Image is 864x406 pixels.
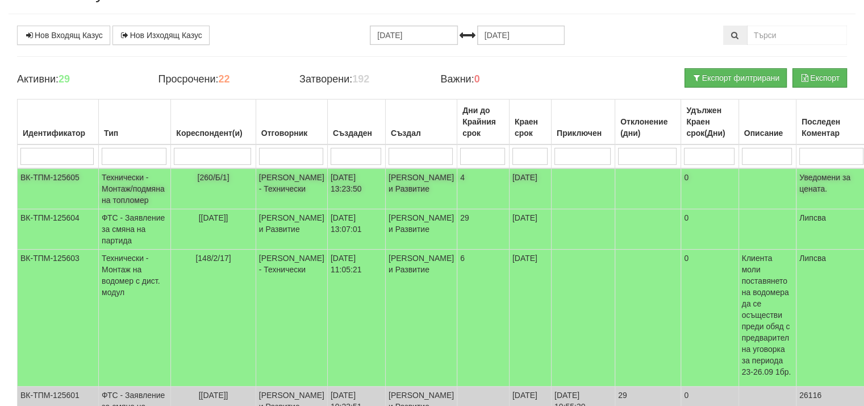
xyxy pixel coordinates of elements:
td: Технически - Монтаж/подмяна на топломер [99,168,171,209]
b: 29 [59,73,70,85]
td: [PERSON_NAME] и Развитие [256,209,327,250]
p: Клиента моли поставянето на водомера да се осъществи преди обяд с предварителна уговорка за перио... [742,252,794,378]
div: Отговорник [259,125,324,141]
td: ВК-ТПМ-125604 [18,209,99,250]
td: [DATE] 11:05:21 [327,250,385,387]
a: Нов Изходящ Казус [112,26,210,45]
div: Създал [389,125,454,141]
td: [DATE] [509,209,551,250]
h4: Активни: [17,74,141,85]
b: 0 [474,73,480,85]
button: Експорт [792,68,847,88]
th: Тип: No sort applied, activate to apply an ascending sort [99,100,171,145]
div: Удължен Краен срок(Дни) [684,102,735,141]
span: 26116 [799,391,821,400]
span: Уведомени за цената. [799,173,850,193]
span: [[DATE]] [199,391,228,400]
h4: Просрочени: [158,74,283,85]
div: Краен срок [512,114,548,141]
td: [DATE] [509,168,551,209]
th: Създаден: No sort applied, activate to apply an ascending sort [327,100,385,145]
td: ВК-ТПМ-125605 [18,168,99,209]
div: Описание [742,125,794,141]
button: Експорт филтрирани [684,68,787,88]
b: 22 [218,73,229,85]
th: Идентификатор: No sort applied, activate to apply an ascending sort [18,100,99,145]
span: [[DATE]] [199,213,228,222]
div: Кореспондент(и) [174,125,252,141]
span: 4 [460,173,465,182]
td: [PERSON_NAME] - Технически [256,168,327,209]
th: Описание: No sort applied, activate to apply an ascending sort [738,100,796,145]
span: Липсва [799,254,826,263]
div: Създаден [331,125,382,141]
span: 29 [460,213,469,222]
span: 6 [460,254,465,263]
th: Удължен Краен срок(Дни): No sort applied, activate to apply an ascending sort [681,100,738,145]
td: 0 [681,250,738,387]
td: [DATE] [509,250,551,387]
div: Отклонение (дни) [618,114,678,141]
th: Кореспондент(и): No sort applied, activate to apply an ascending sort [171,100,256,145]
td: ФТС - Заявление за смяна на партида [99,209,171,250]
th: Краен срок: No sort applied, activate to apply an ascending sort [509,100,551,145]
span: [260/Б/1] [198,173,229,182]
b: 192 [352,73,369,85]
a: Нов Входящ Казус [17,26,110,45]
th: Отклонение (дни): No sort applied, activate to apply an ascending sort [615,100,681,145]
td: [PERSON_NAME] и Развитие [385,168,457,209]
td: [DATE] 13:23:50 [327,168,385,209]
td: [PERSON_NAME] и Развитие [385,250,457,387]
input: Търсене по Идентификатор, Бл/Вх/Ап, Тип, Описание, Моб. Номер, Имейл, Файл, Коментар, [747,26,848,45]
td: 0 [681,209,738,250]
h4: Важни: [441,74,565,85]
div: Дни до Крайния срок [460,102,506,141]
td: ВК-ТПМ-125603 [18,250,99,387]
th: Дни до Крайния срок: No sort applied, activate to apply an ascending sort [457,100,510,145]
td: 0 [681,168,738,209]
span: [148/2/17] [195,254,231,263]
td: Технически - Монтаж на водомер с дист. модул [99,250,171,387]
h4: Затворени: [299,74,424,85]
div: Приключен [554,125,612,141]
td: [PERSON_NAME] - Технически [256,250,327,387]
th: Отговорник: No sort applied, activate to apply an ascending sort [256,100,327,145]
td: [DATE] 13:07:01 [327,209,385,250]
th: Приключен: No sort applied, activate to apply an ascending sort [551,100,615,145]
div: Тип [102,125,168,141]
div: Идентификатор [20,125,95,141]
span: Липсва [799,213,826,222]
td: [PERSON_NAME] и Развитие [385,209,457,250]
th: Създал: No sort applied, activate to apply an ascending sort [385,100,457,145]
